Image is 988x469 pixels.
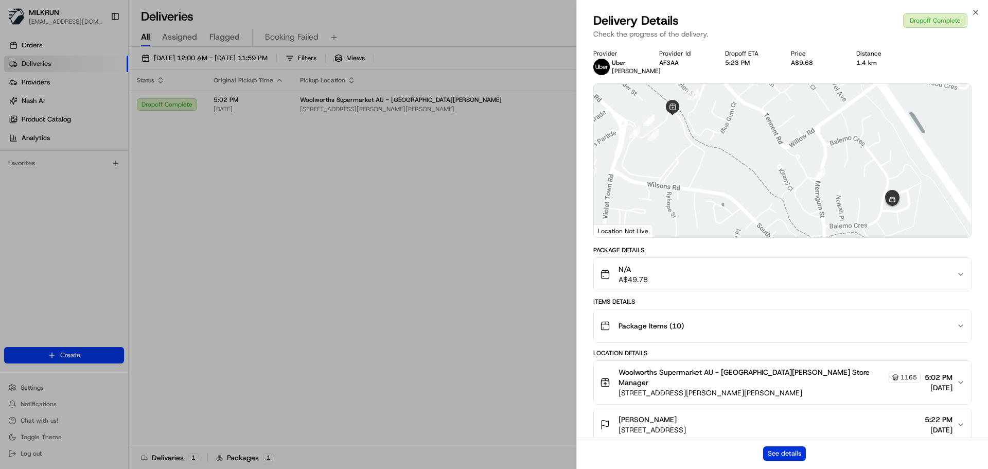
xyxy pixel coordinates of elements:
span: Woolworths Supermarket AU - [GEOGRAPHIC_DATA][PERSON_NAME] Store Manager [619,367,887,388]
div: 9 [629,127,640,138]
span: [PERSON_NAME] [612,67,661,75]
div: Provider Id [659,49,709,58]
img: uber-new-logo.jpeg [593,59,610,75]
div: Package Details [593,246,972,254]
div: 8 [643,114,655,126]
span: [DATE] [925,425,952,435]
div: 6 [647,129,659,141]
span: 5:22 PM [925,414,952,425]
span: [STREET_ADDRESS] [619,425,686,435]
div: 1.4 km [856,59,906,67]
span: 1165 [901,373,917,381]
button: [PERSON_NAME][STREET_ADDRESS]5:22 PM[DATE] [594,408,971,441]
div: Location Details [593,349,972,357]
p: Check the progress of the delivery. [593,29,972,39]
span: N/A [619,264,648,274]
div: Distance [856,49,906,58]
span: A$49.78 [619,274,648,285]
span: Delivery Details [593,12,679,29]
span: [STREET_ADDRESS][PERSON_NAME][PERSON_NAME] [619,388,921,398]
div: Location Not Live [594,224,653,237]
div: 7 [687,89,699,100]
button: N/AA$49.78 [594,258,971,291]
div: Items Details [593,298,972,306]
span: Package Items ( 10 ) [619,321,684,331]
div: Dropoff ETA [725,49,774,58]
div: 10 [814,168,825,180]
button: Package Items (10) [594,309,971,342]
div: A$9.68 [791,59,840,67]
span: [PERSON_NAME] [619,414,677,425]
button: See details [763,446,806,461]
div: Provider [593,49,643,58]
button: AF3AA [659,59,679,67]
div: Price [791,49,840,58]
span: 5:02 PM [925,372,952,383]
button: Woolworths Supermarket AU - [GEOGRAPHIC_DATA][PERSON_NAME] Store Manager1165[STREET_ADDRESS][PERS... [594,361,971,404]
span: [DATE] [925,383,952,393]
span: Uber [612,59,626,67]
div: 5:23 PM [725,59,774,67]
